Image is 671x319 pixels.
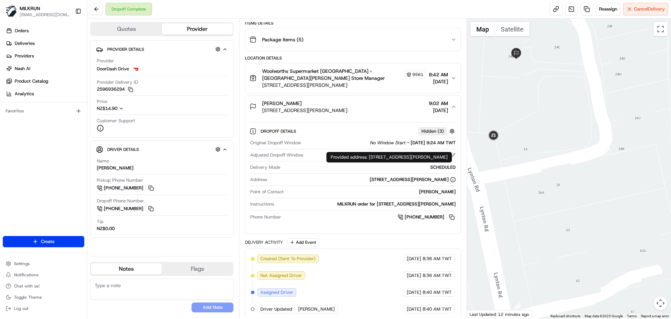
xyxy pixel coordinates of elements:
span: [PERSON_NAME] [262,100,302,107]
span: Orders [15,28,29,34]
span: 8:40 AM TWT [423,289,452,296]
span: [EMAIL_ADDRESS][DOMAIN_NAME] [20,12,70,18]
span: Driver Details [107,147,139,152]
span: Dropoff Phone Number [97,198,144,204]
div: Last Updated: 12 minutes ago [467,310,532,319]
button: Reassign [596,3,620,15]
a: Deliveries [3,38,87,49]
span: Create [41,238,55,245]
button: Show satellite imagery [495,22,529,36]
span: Provider [97,58,114,64]
span: [DATE] [407,272,421,279]
span: Toggle Theme [14,294,42,300]
span: Created (Sent To Provider) [260,256,316,262]
button: Create [3,236,84,247]
a: Open this area in Google Maps (opens a new window) [469,310,492,319]
button: Driver Details [96,144,228,155]
button: Settings [3,259,84,269]
span: - [407,140,409,146]
button: Toggle Theme [3,292,84,302]
span: Map data ©2025 Google [585,314,623,318]
a: [PHONE_NUMBER] [97,184,155,192]
a: Orders [3,25,87,36]
div: [PERSON_NAME][STREET_ADDRESS][PERSON_NAME]9:02 AM[DATE] [245,118,460,234]
span: Dropoff Details [261,129,297,134]
span: No Window Start [370,140,406,146]
span: [DATE] [407,289,421,296]
span: [PHONE_NUMBER] [104,206,143,212]
div: Provided address: [STREET_ADDRESS][PERSON_NAME] [326,152,452,162]
span: Hidden ( 3 ) [421,128,444,134]
span: Name [97,158,109,164]
img: doordash_logo_v2.png [132,65,140,73]
span: Delivery Mode [250,164,280,171]
button: MILKRUNMILKRUN[EMAIL_ADDRESS][DOMAIN_NAME] [3,3,72,20]
span: [DATE] 9:24 AM TWT [411,140,456,146]
button: Package Items (5) [245,28,460,51]
span: [STREET_ADDRESS][PERSON_NAME] [262,82,426,89]
a: Terms (opens in new tab) [627,314,637,318]
span: NZ$14.90 [97,105,117,111]
div: MILKRUN order for [STREET_ADDRESS][PERSON_NAME] [277,201,455,207]
a: [PHONE_NUMBER] [97,205,155,213]
span: Price [97,98,107,105]
button: CancelDelivery [623,3,668,15]
span: Provider Delivery ID [97,79,138,85]
div: SCHEDULED [283,164,455,171]
span: 8:36 AM TWT [423,256,452,262]
span: Log out [14,306,28,311]
button: Keyboard shortcuts [550,314,580,319]
span: Adjusted Dropoff Window [250,152,303,158]
div: 20 [513,303,521,310]
button: 2596936294 [97,86,133,92]
div: Delivery Activity [245,240,283,245]
span: 8:36 AM TWT [423,272,452,279]
img: MILKRUN [6,6,17,17]
button: Flags [162,263,233,275]
span: Phone Number [250,214,281,220]
a: Nash AI [3,63,87,74]
span: Nash AI [15,65,30,72]
div: Location Details [245,55,461,61]
div: Favorites [3,105,84,117]
span: DoorDash Drive [97,66,129,72]
a: Report a map error [641,314,669,318]
span: Analytics [15,91,34,97]
span: Assigned Driver [260,289,293,296]
button: Log out [3,304,84,313]
span: Package Items ( 5 ) [262,36,303,43]
a: [PHONE_NUMBER] [398,213,456,221]
div: [PERSON_NAME] [287,189,455,195]
button: MILKRUN [20,5,40,12]
div: [PERSON_NAME] [97,165,134,171]
button: Notes [91,263,162,275]
button: Provider [162,23,233,35]
a: Product Catalog [3,76,87,87]
span: Notifications [14,272,38,278]
button: Provider Details [96,43,228,55]
span: Woolworths Supermarket [GEOGRAPHIC_DATA] - [GEOGRAPHIC_DATA][PERSON_NAME] Store Manager [262,68,403,82]
span: Driver Updated [260,306,292,312]
span: 8:42 AM [429,71,448,78]
button: Chat with us! [3,281,84,291]
span: Chat with us! [14,283,39,289]
div: [STREET_ADDRESS][PERSON_NAME] [370,176,456,183]
span: [DATE] [407,306,421,312]
img: Google [469,310,492,319]
a: Analytics [3,88,87,99]
button: NZ$14.90 [97,105,158,112]
button: Notifications [3,270,84,280]
span: Not Assigned Driver [260,272,302,279]
span: 8:40 AM TWT [423,306,452,312]
span: [PHONE_NUMBER] [104,185,143,191]
button: [PERSON_NAME][STREET_ADDRESS][PERSON_NAME]9:02 AM[DATE] [245,96,460,118]
span: Address [250,176,267,183]
span: [DATE] [407,256,421,262]
span: Provider Details [107,47,144,52]
button: Quotes [91,23,162,35]
span: Product Catalog [15,78,48,84]
span: [STREET_ADDRESS][PERSON_NAME] [262,107,347,114]
button: Woolworths Supermarket [GEOGRAPHIC_DATA] - [GEOGRAPHIC_DATA][PERSON_NAME] Store Manager9561[STREE... [245,63,460,93]
a: Providers [3,50,87,62]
